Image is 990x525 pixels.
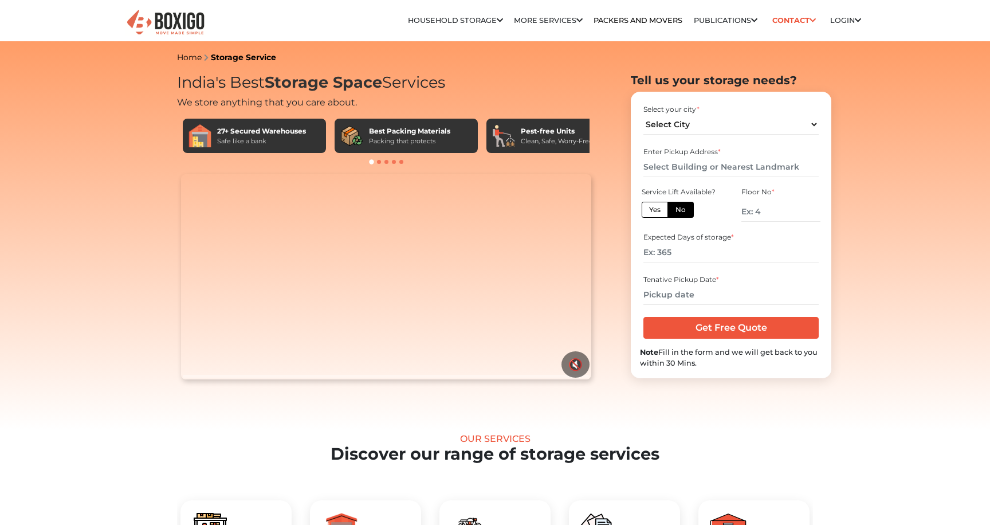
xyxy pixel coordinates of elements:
[188,124,211,147] img: 27+ Secured Warehouses
[521,136,593,146] div: Clean, Safe, Worry-Free
[643,232,818,242] div: Expected Days of storage
[741,202,820,222] input: Ex: 4
[369,126,450,136] div: Best Packing Materials
[408,16,503,25] a: Household Storage
[643,317,818,339] input: Get Free Quote
[125,9,206,37] img: Boxigo
[211,52,276,62] a: Storage Service
[643,275,818,285] div: Tenative Pickup Date
[594,16,682,25] a: Packers and Movers
[369,136,450,146] div: Packing that protects
[561,351,590,378] button: 🔇
[40,444,950,464] h2: Discover our range of storage services
[741,187,820,197] div: Floor No
[643,242,818,262] input: Ex: 365
[642,202,668,218] label: Yes
[265,73,382,92] span: Storage Space
[177,52,202,62] a: Home
[640,347,822,369] div: Fill in the form and we will get back to you within 30 Mins.
[514,16,583,25] a: More services
[217,136,306,146] div: Safe like a bank
[643,104,818,115] div: Select your city
[340,124,363,147] img: Best Packing Materials
[177,97,357,108] span: We store anything that you care about.
[181,174,591,379] video: Your browser does not support the video tag.
[521,126,593,136] div: Pest-free Units
[642,187,721,197] div: Service Lift Available?
[643,285,818,305] input: Pickup date
[667,202,694,218] label: No
[643,157,818,177] input: Select Building or Nearest Landmark
[643,147,818,157] div: Enter Pickup Address
[177,73,595,92] h1: India's Best Services
[830,16,861,25] a: Login
[694,16,757,25] a: Publications
[492,124,515,147] img: Pest-free Units
[768,11,819,29] a: Contact
[631,73,831,87] h2: Tell us your storage needs?
[640,348,658,356] b: Note
[40,433,950,444] div: Our Services
[217,126,306,136] div: 27+ Secured Warehouses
